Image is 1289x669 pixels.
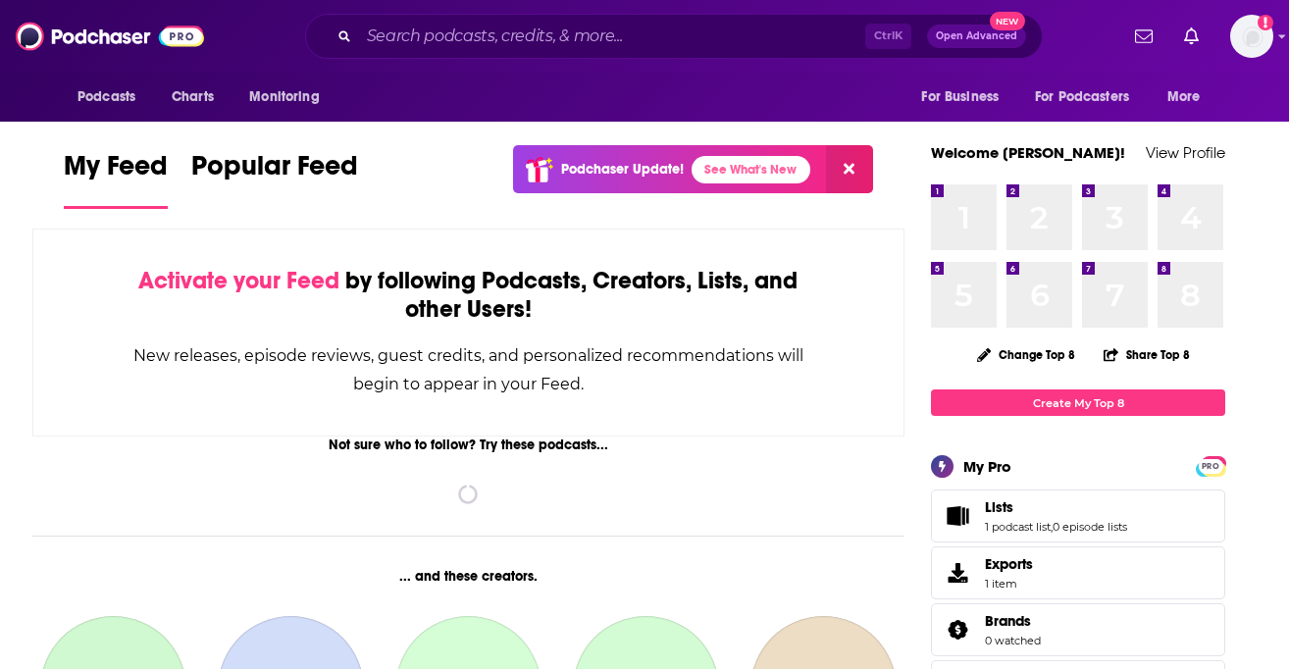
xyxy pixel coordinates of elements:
[927,25,1026,48] button: Open AdvancedNew
[1103,335,1191,374] button: Share Top 8
[931,143,1125,162] a: Welcome [PERSON_NAME]!
[1176,20,1207,53] a: Show notifications dropdown
[931,489,1225,542] span: Lists
[191,149,358,209] a: Popular Feed
[985,555,1033,573] span: Exports
[865,24,911,49] span: Ctrl K
[692,156,810,183] a: See What's New
[907,78,1023,116] button: open menu
[1154,78,1225,116] button: open menu
[936,31,1017,41] span: Open Advanced
[1230,15,1273,58] button: Show profile menu
[938,616,977,643] a: Brands
[235,78,344,116] button: open menu
[921,83,999,111] span: For Business
[138,266,339,295] span: Activate your Feed
[64,78,161,116] button: open menu
[1230,15,1273,58] span: Logged in as Bobhunt28
[32,568,904,585] div: ... and these creators.
[1167,83,1201,111] span: More
[77,83,135,111] span: Podcasts
[64,149,168,194] span: My Feed
[64,149,168,209] a: My Feed
[931,546,1225,599] a: Exports
[985,577,1033,591] span: 1 item
[305,14,1043,59] div: Search podcasts, credits, & more...
[1022,78,1158,116] button: open menu
[990,12,1025,30] span: New
[985,498,1013,516] span: Lists
[938,559,977,587] span: Exports
[985,612,1031,630] span: Brands
[985,498,1127,516] a: Lists
[1035,83,1129,111] span: For Podcasters
[1053,520,1127,534] a: 0 episode lists
[1146,143,1225,162] a: View Profile
[1230,15,1273,58] img: User Profile
[965,342,1087,367] button: Change Top 8
[931,389,1225,416] a: Create My Top 8
[32,437,904,453] div: Not sure who to follow? Try these podcasts...
[963,457,1011,476] div: My Pro
[1258,15,1273,30] svg: Add a profile image
[1199,459,1222,474] span: PRO
[191,149,358,194] span: Popular Feed
[931,603,1225,656] span: Brands
[1127,20,1160,53] a: Show notifications dropdown
[249,83,319,111] span: Monitoring
[1051,520,1053,534] span: ,
[985,520,1051,534] a: 1 podcast list
[359,21,865,52] input: Search podcasts, credits, & more...
[172,83,214,111] span: Charts
[985,612,1041,630] a: Brands
[16,18,204,55] img: Podchaser - Follow, Share and Rate Podcasts
[1199,458,1222,473] a: PRO
[131,341,805,398] div: New releases, episode reviews, guest credits, and personalized recommendations will begin to appe...
[131,267,805,324] div: by following Podcasts, Creators, Lists, and other Users!
[561,161,684,178] p: Podchaser Update!
[985,634,1041,647] a: 0 watched
[938,502,977,530] a: Lists
[159,78,226,116] a: Charts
